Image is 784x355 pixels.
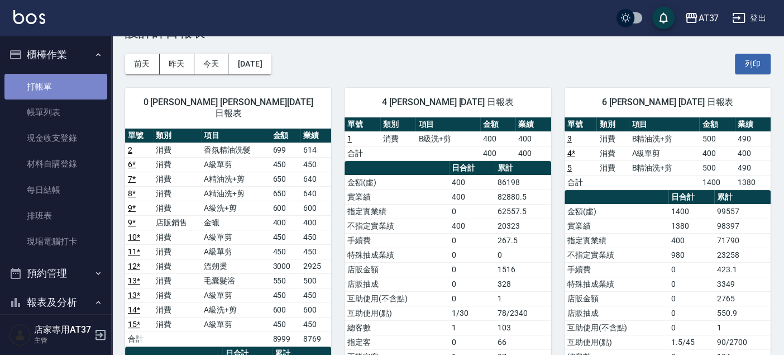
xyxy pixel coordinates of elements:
td: 400 [515,131,551,146]
td: A級單剪 [629,146,699,160]
td: 450 [300,317,331,332]
td: 消費 [380,131,416,146]
a: 打帳單 [4,74,107,100]
td: 特殊抽成業績 [345,248,448,262]
th: 項目 [629,117,699,132]
td: 400 [735,146,771,160]
td: 400 [699,146,735,160]
td: 香氛精油洗髮 [201,143,270,157]
td: 550 [270,273,300,288]
td: 消費 [153,172,201,186]
td: 消費 [153,157,201,172]
td: 62557.5 [495,204,551,219]
td: 互助使用(點) [565,335,668,349]
td: 614 [300,143,331,157]
td: 490 [735,160,771,175]
td: 450 [270,157,300,172]
td: A級單剪 [201,230,270,244]
td: 店販金額 [345,262,448,277]
button: 前天 [125,54,160,74]
td: 640 [300,172,331,186]
td: 450 [300,244,331,259]
td: 267.5 [495,233,551,248]
td: 450 [300,157,331,172]
td: 1380 [735,175,771,190]
td: 0 [668,262,714,277]
td: 328 [495,277,551,291]
div: AT37 [698,11,719,25]
td: 0 [668,291,714,306]
td: 實業績 [565,219,668,233]
th: 金額 [270,129,300,143]
td: 金額(虛) [565,204,668,219]
td: 金額(虛) [345,175,448,190]
a: 排班表 [4,203,107,229]
td: 指定實業績 [565,233,668,248]
td: 86198 [495,175,551,190]
td: 0 [668,277,714,291]
th: 累計 [714,190,771,205]
td: 0 [495,248,551,262]
td: 1380 [668,219,714,233]
td: 溫朔燙 [201,259,270,273]
button: save [652,7,675,29]
td: 82880.5 [495,190,551,204]
td: 店販抽成 [345,277,448,291]
table: a dense table [565,117,771,190]
td: 消費 [153,230,201,244]
button: 今天 [194,54,229,74]
td: 特殊抽成業績 [565,277,668,291]
td: 450 [300,230,331,244]
th: 業績 [515,117,551,132]
th: 金額 [699,117,735,132]
td: 99557 [714,204,771,219]
td: A級單剪 [201,317,270,332]
td: 1/30 [449,306,495,320]
td: 500 [300,273,331,288]
td: 450 [270,244,300,259]
td: 400 [300,215,331,230]
td: 1.5/45 [668,335,714,349]
td: 66 [495,335,551,349]
button: 預約管理 [4,259,107,288]
td: A級單剪 [201,244,270,259]
td: 78/2340 [495,306,551,320]
td: A級洗+剪 [201,302,270,317]
td: 0 [449,204,495,219]
td: 400 [270,215,300,230]
td: 消費 [153,201,201,215]
td: 手續費 [565,262,668,277]
td: 消費 [153,143,201,157]
td: B精油洗+剪 [629,131,699,146]
td: 消費 [596,131,629,146]
td: 600 [300,201,331,215]
td: 消費 [153,273,201,288]
td: 103 [495,320,551,335]
a: 3 [567,134,572,143]
td: 互助使用(點) [345,306,448,320]
span: 0 [PERSON_NAME] [PERSON_NAME][DATE] 日報表 [138,97,318,119]
th: 單號 [345,117,380,132]
td: 550.9 [714,306,771,320]
td: 消費 [153,186,201,201]
td: 450 [270,288,300,302]
td: B精油洗+剪 [629,160,699,175]
button: 櫃檯作業 [4,40,107,69]
td: 600 [270,201,300,215]
a: 5 [567,163,572,172]
a: 材料自購登錄 [4,151,107,177]
td: 450 [270,317,300,332]
td: 450 [270,230,300,244]
td: A級單剪 [201,157,270,172]
td: 指定實業績 [345,204,448,219]
th: 累計 [495,161,551,176]
td: 消費 [153,244,201,259]
td: 3349 [714,277,771,291]
button: [DATE] [228,54,271,74]
td: 2765 [714,291,771,306]
p: 主管 [34,335,91,345]
td: 423.1 [714,262,771,277]
td: 1 [714,320,771,335]
th: 類別 [380,117,416,132]
td: B級洗+剪 [415,131,480,146]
